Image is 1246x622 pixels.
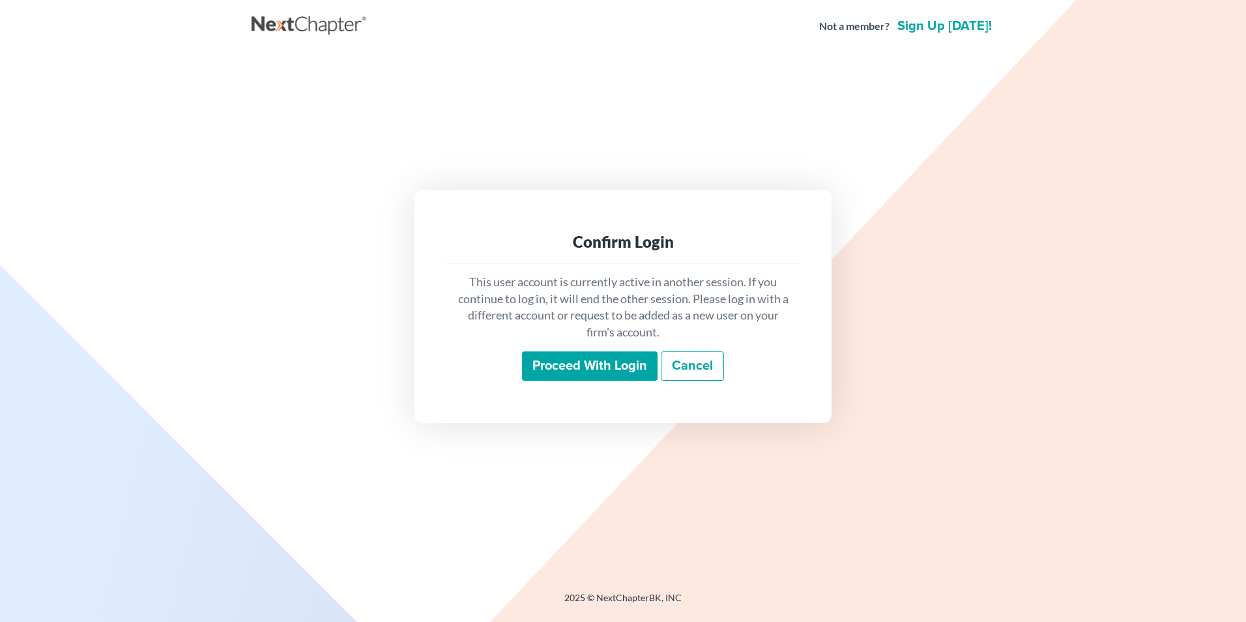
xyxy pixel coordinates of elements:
strong: Not a member? [819,19,890,34]
p: This user account is currently active in another session. If you continue to log in, it will end ... [456,274,790,341]
div: Confirm Login [456,231,790,252]
a: Sign up [DATE]! [895,20,994,33]
input: Proceed with login [522,351,658,381]
a: Cancel [661,351,724,381]
div: 2025 © NextChapterBK, INC [252,591,994,615]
